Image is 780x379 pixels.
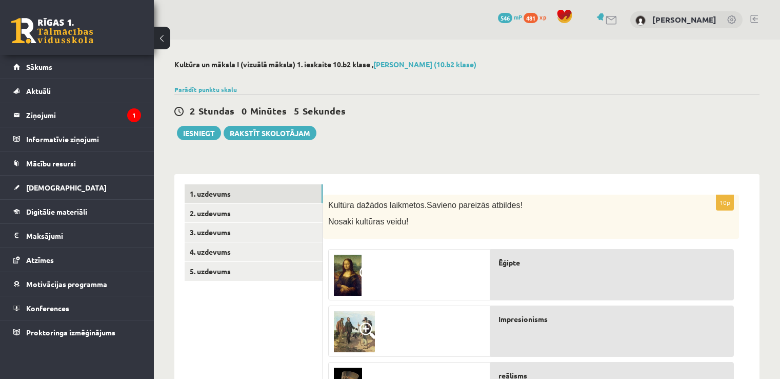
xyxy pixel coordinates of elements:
[498,314,548,325] span: Impresionisms
[26,62,52,71] span: Sākums
[26,279,107,289] span: Motivācijas programma
[498,13,512,23] span: 546
[11,18,93,44] a: Rīgas 1. Tālmācības vidusskola
[26,328,115,337] span: Proktoringa izmēģinājums
[185,223,323,242] a: 3. uzdevums
[524,13,538,23] span: 481
[303,105,346,117] span: Sekundes
[427,201,523,210] span: Savieno pareizās atbildes!
[185,242,323,261] a: 4. uzdevums
[294,105,299,117] span: 5
[224,126,316,140] a: Rakstīt skolotājam
[498,13,522,21] a: 546 mP
[13,103,141,127] a: Ziņojumi1
[373,60,476,69] a: [PERSON_NAME] (10.b2 klase)
[328,217,409,226] span: Nosaki kultūras veidu!
[26,159,76,168] span: Mācību resursi
[13,200,141,223] a: Digitālie materiāli
[13,151,141,175] a: Mācību resursi
[26,183,107,192] span: [DEMOGRAPHIC_DATA]
[26,255,54,264] span: Atzīmes
[26,224,141,248] legend: Maksājumi
[174,60,759,69] h2: Kultūra un māksla I (vizuālā māksla) 1. ieskaite 10.b2 klase ,
[177,126,221,140] button: Iesniegt
[539,13,546,21] span: xp
[185,262,323,281] a: 5. uzdevums
[185,204,323,223] a: 2. uzdevums
[26,103,141,127] legend: Ziņojumi
[13,272,141,296] a: Motivācijas programma
[514,13,522,21] span: mP
[26,127,141,151] legend: Informatīvie ziņojumi
[13,248,141,272] a: Atzīmes
[242,105,247,117] span: 0
[334,311,375,352] img: 8.png
[13,55,141,79] a: Sākums
[13,127,141,151] a: Informatīvie ziņojumi
[13,79,141,103] a: Aktuāli
[498,257,520,268] span: Ēģipte
[198,105,234,117] span: Stundas
[524,13,551,21] a: 481 xp
[190,105,195,117] span: 2
[716,194,734,211] p: 10p
[13,320,141,344] a: Proktoringa izmēģinājums
[13,224,141,248] a: Maksājumi
[13,176,141,199] a: [DEMOGRAPHIC_DATA]
[334,255,362,296] img: 1.jpg
[127,108,141,122] i: 1
[250,105,287,117] span: Minūtes
[26,86,51,96] span: Aktuāli
[26,304,69,313] span: Konferences
[635,15,646,26] img: Martins Safronovs
[328,201,427,210] span: Kultūra dažādos laikmetos.
[26,207,87,216] span: Digitālie materiāli
[13,296,141,320] a: Konferences
[185,184,323,203] a: 1. uzdevums
[174,85,237,93] a: Parādīt punktu skalu
[652,14,716,25] a: [PERSON_NAME]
